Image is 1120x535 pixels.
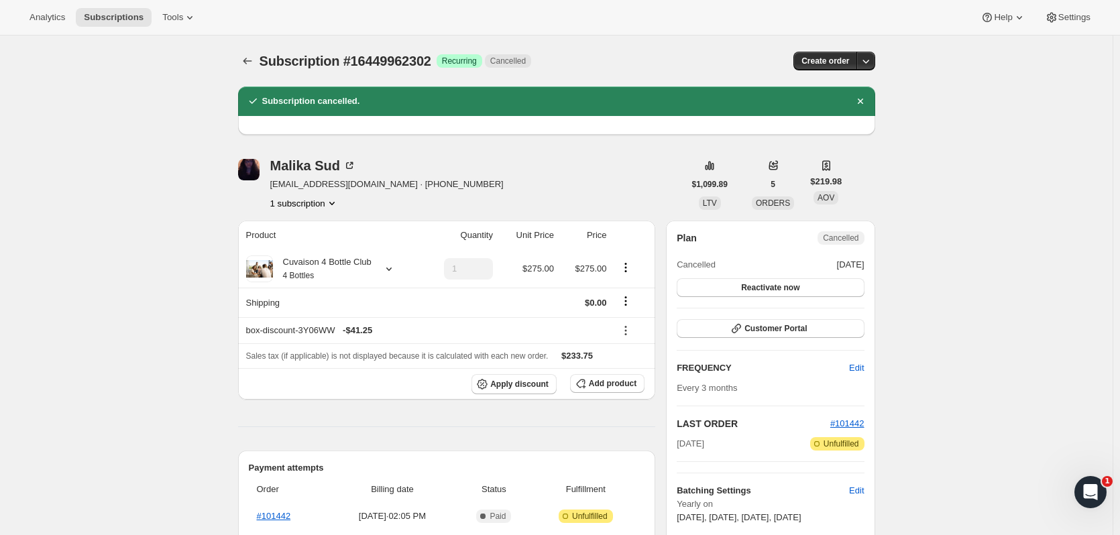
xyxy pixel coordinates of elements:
[818,193,834,202] span: AOV
[823,233,858,243] span: Cancelled
[162,12,183,23] span: Tools
[238,52,257,70] button: Subscriptions
[830,418,864,428] a: #101442
[677,258,716,272] span: Cancelled
[238,288,421,317] th: Shipping
[260,54,431,68] span: Subscription #16449962302
[615,294,636,308] button: Shipping actions
[851,92,870,111] button: Dismiss notification
[249,475,328,504] th: Order
[331,483,453,496] span: Billing date
[824,438,859,449] span: Unfulfilled
[270,196,339,210] button: Product actions
[677,278,864,297] button: Reactivate now
[1058,12,1090,23] span: Settings
[246,324,607,337] div: box-discount-3Y06WW
[522,263,554,274] span: $275.00
[76,8,152,27] button: Subscriptions
[238,159,260,180] span: Malika Sud
[238,221,421,250] th: Product
[1074,476,1107,508] iframe: Intercom live chat
[331,510,453,523] span: [DATE] · 02:05 PM
[771,179,775,190] span: 5
[270,159,357,172] div: Malika Sud
[615,260,636,275] button: Product actions
[677,417,830,430] h2: LAST ORDER
[677,512,801,522] span: [DATE], [DATE], [DATE], [DATE]
[677,231,697,245] h2: Plan
[994,12,1012,23] span: Help
[837,258,864,272] span: [DATE]
[558,221,611,250] th: Price
[756,198,790,208] span: ORDERS
[692,179,728,190] span: $1,099.89
[830,417,864,430] button: #101442
[849,484,864,497] span: Edit
[744,323,807,334] span: Customer Portal
[262,95,360,108] h2: Subscription cancelled.
[490,511,506,522] span: Paid
[1037,8,1099,27] button: Settings
[841,480,872,501] button: Edit
[703,198,717,208] span: LTV
[21,8,73,27] button: Analytics
[461,483,526,496] span: Status
[421,221,497,250] th: Quantity
[849,361,864,375] span: Edit
[677,361,849,375] h2: FREQUENCY
[442,56,477,66] span: Recurring
[343,324,372,337] span: - $41.25
[793,52,857,70] button: Create order
[801,56,849,66] span: Create order
[273,255,372,282] div: Cuvaison 4 Bottle Club
[561,351,593,361] span: $233.75
[684,175,736,194] button: $1,099.89
[490,56,526,66] span: Cancelled
[283,271,315,280] small: 4 Bottles
[257,511,291,521] a: #101442
[30,12,65,23] span: Analytics
[763,175,783,194] button: 5
[677,319,864,338] button: Customer Portal
[1102,476,1113,487] span: 1
[570,374,645,393] button: Add product
[497,221,558,250] th: Unit Price
[84,12,144,23] span: Subscriptions
[471,374,557,394] button: Apply discount
[677,437,704,451] span: [DATE]
[677,497,864,511] span: Yearly on
[154,8,205,27] button: Tools
[589,378,636,389] span: Add product
[246,351,549,361] span: Sales tax (if applicable) is not displayed because it is calculated with each new order.
[270,178,504,191] span: [EMAIL_ADDRESS][DOMAIN_NAME] · [PHONE_NUMBER]
[677,383,737,393] span: Every 3 months
[741,282,799,293] span: Reactivate now
[249,461,645,475] h2: Payment attempts
[677,484,849,497] h6: Batching Settings
[490,379,549,390] span: Apply discount
[585,298,607,308] span: $0.00
[575,263,607,274] span: $275.00
[572,511,608,522] span: Unfulfilled
[810,175,842,188] span: $219.98
[841,357,872,379] button: Edit
[535,483,636,496] span: Fulfillment
[972,8,1033,27] button: Help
